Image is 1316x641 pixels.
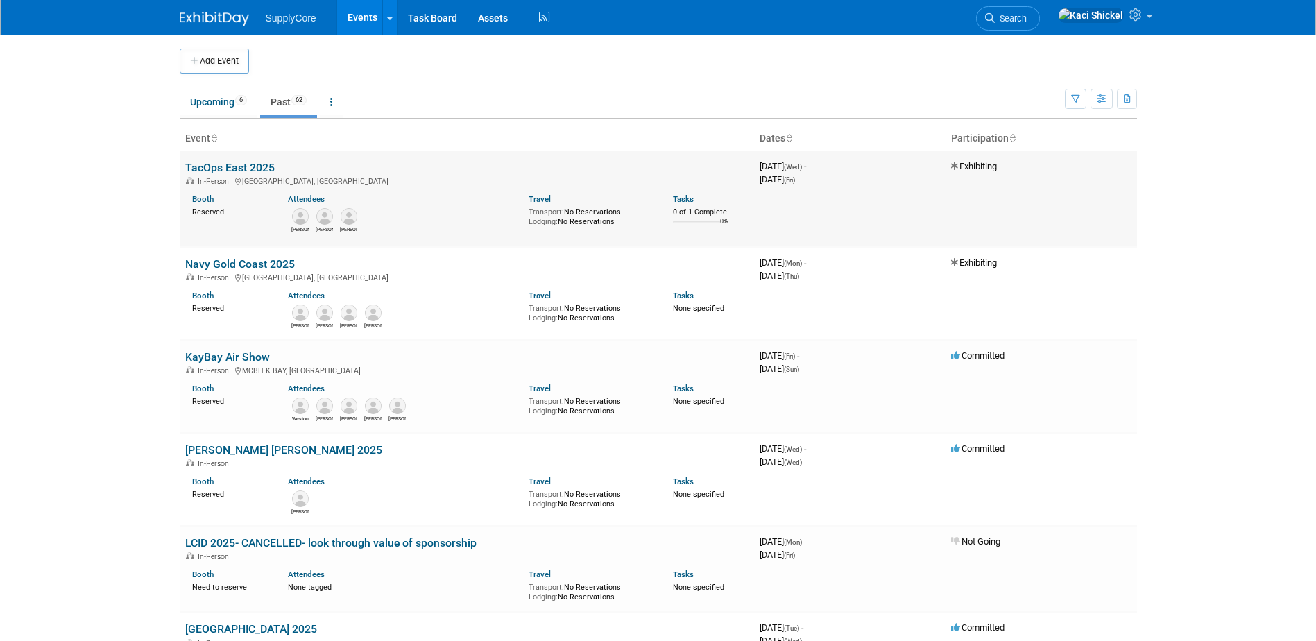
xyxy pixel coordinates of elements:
[784,176,795,184] span: (Fri)
[340,414,357,422] div: Julio Martinez
[341,398,357,414] img: Julio Martinez
[180,49,249,74] button: Add Event
[388,414,406,422] div: Anthony Colotti
[192,291,214,300] a: Booth
[760,174,795,185] span: [DATE]
[529,194,551,204] a: Travel
[760,456,802,467] span: [DATE]
[720,218,728,237] td: 0%
[673,304,724,313] span: None specified
[529,407,558,416] span: Lodging:
[288,384,325,393] a: Attendees
[529,217,558,226] span: Lodging:
[760,622,803,633] span: [DATE]
[292,490,309,507] img: Josh Temple
[186,552,194,559] img: In-Person Event
[292,208,309,225] img: Michael Nishimura
[784,273,799,280] span: (Thu)
[760,536,806,547] span: [DATE]
[804,443,806,454] span: -
[316,305,333,321] img: Ethan Merrill
[529,499,558,508] span: Lodging:
[192,570,214,579] a: Booth
[291,225,309,233] div: Michael Nishimura
[760,549,795,560] span: [DATE]
[784,459,802,466] span: (Wed)
[784,552,795,559] span: (Fri)
[785,133,792,144] a: Sort by Start Date
[529,291,551,300] a: Travel
[529,580,652,601] div: No Reservations No Reservations
[529,205,652,226] div: No Reservations No Reservations
[529,304,564,313] span: Transport:
[529,314,558,323] span: Lodging:
[340,321,357,330] div: Ryan Gagnon
[784,366,799,373] span: (Sun)
[673,490,724,499] span: None specified
[760,161,806,171] span: [DATE]
[529,477,551,486] a: Travel
[673,194,694,204] a: Tasks
[529,301,652,323] div: No Reservations No Reservations
[995,13,1027,24] span: Search
[673,207,749,217] div: 0 of 1 Complete
[797,350,799,361] span: -
[180,89,257,115] a: Upcoming6
[185,257,295,271] a: Navy Gold Coast 2025
[760,271,799,281] span: [DATE]
[192,394,268,407] div: Reserved
[673,477,694,486] a: Tasks
[192,487,268,499] div: Reserved
[804,536,806,547] span: -
[673,397,724,406] span: None specified
[185,161,275,174] a: TacOps East 2025
[198,366,233,375] span: In-Person
[198,552,233,561] span: In-Person
[192,384,214,393] a: Booth
[804,257,806,268] span: -
[365,305,382,321] img: Shane Tarrant
[529,397,564,406] span: Transport:
[186,459,194,466] img: In-Person Event
[784,445,802,453] span: (Wed)
[784,163,802,171] span: (Wed)
[192,301,268,314] div: Reserved
[316,321,333,330] div: Ethan Merrill
[754,127,946,151] th: Dates
[185,175,749,186] div: [GEOGRAPHIC_DATA], [GEOGRAPHIC_DATA]
[210,133,217,144] a: Sort by Event Name
[198,459,233,468] span: In-Person
[341,305,357,321] img: Ryan Gagnon
[266,12,316,24] span: SupplyCore
[784,259,802,267] span: (Mon)
[389,398,406,414] img: Anthony Colotti
[291,95,307,105] span: 62
[185,350,270,364] a: KayBay Air Show
[951,350,1005,361] span: Committed
[291,321,309,330] div: Jon Gumbert
[185,443,382,456] a: [PERSON_NAME] [PERSON_NAME] 2025
[192,580,268,592] div: Need to reserve
[529,487,652,508] div: No Reservations No Reservations
[673,583,724,592] span: None specified
[784,538,802,546] span: (Mon)
[529,490,564,499] span: Transport:
[316,208,333,225] img: Rebecca Curry
[288,194,325,204] a: Attendees
[186,273,194,280] img: In-Person Event
[529,384,551,393] a: Travel
[288,580,518,592] div: None tagged
[316,414,333,422] div: Brigette Beard
[673,384,694,393] a: Tasks
[951,161,997,171] span: Exhibiting
[760,364,799,374] span: [DATE]
[186,366,194,373] img: In-Person Event
[760,350,799,361] span: [DATE]
[951,622,1005,633] span: Committed
[185,622,317,635] a: [GEOGRAPHIC_DATA] 2025
[186,177,194,184] img: In-Person Event
[192,205,268,217] div: Reserved
[291,414,309,422] div: Weston Amaya
[760,257,806,268] span: [DATE]
[292,305,309,321] img: Jon Gumbert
